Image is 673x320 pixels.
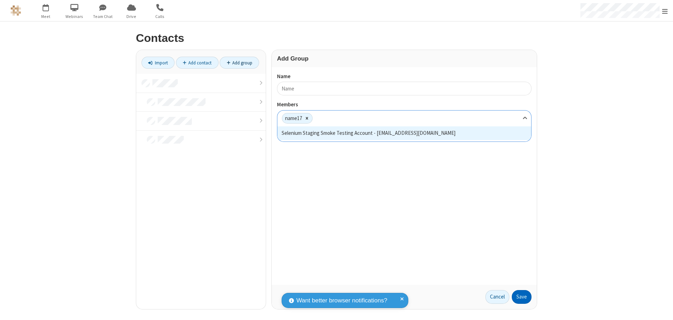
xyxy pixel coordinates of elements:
[136,32,537,44] h2: Contacts
[512,290,532,304] button: Save
[90,13,116,20] span: Team Chat
[282,113,302,124] div: name17
[220,57,259,69] a: Add group
[296,296,387,305] span: Want better browser notifications?
[277,82,532,95] input: Name
[11,5,21,16] img: QA Selenium DO NOT DELETE OR CHANGE
[277,126,531,140] div: Selenium Staging Smoke Testing Account - [EMAIL_ADDRESS][DOMAIN_NAME]
[485,290,509,304] a: Cancel
[33,13,59,20] span: Meet
[141,57,175,69] a: Import
[61,13,88,20] span: Webinars
[176,57,219,69] a: Add contact
[277,55,532,62] h3: Add Group
[118,13,145,20] span: Drive
[277,101,532,109] label: Members
[147,13,173,20] span: Calls
[277,73,532,81] label: Name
